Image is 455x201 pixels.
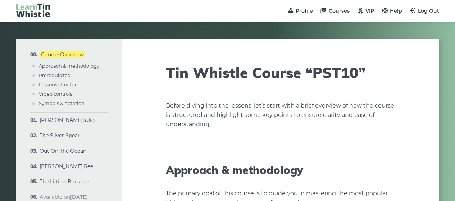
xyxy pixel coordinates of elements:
[166,64,395,81] h1: Tin Whistle Course “PST10”
[329,8,350,14] span: Courses
[296,8,313,14] span: Profile
[40,178,89,185] a: The Lilting Banshee
[39,82,79,87] a: Lessons structure
[166,101,395,129] p: Before diving into the lessons, let’s start with a brief overview of how the course is structured...
[390,8,402,14] span: Help
[70,194,88,200] strong: [DATE]
[166,164,395,177] h2: Approach & methodology
[39,91,72,97] a: Video controls
[409,8,439,14] a: Log Out
[40,163,95,170] a: [PERSON_NAME] Reel
[39,63,99,69] a: Approach & methodology
[40,194,88,200] span: Available on
[16,3,50,17] img: LearnTinWhistle.com
[381,8,402,14] a: Help
[418,8,439,14] span: Log Out
[40,51,85,58] a: Course Overview
[40,148,86,154] a: Out On The Ocean
[39,72,70,78] a: Prerequisites
[40,132,80,139] a: The Silver Spear
[39,100,85,106] a: Symbols & notation
[40,117,95,123] a: [PERSON_NAME]’s Jig
[287,8,313,14] a: Profile
[357,8,374,14] a: VIP
[320,8,350,14] a: Courses
[365,8,374,14] span: VIP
